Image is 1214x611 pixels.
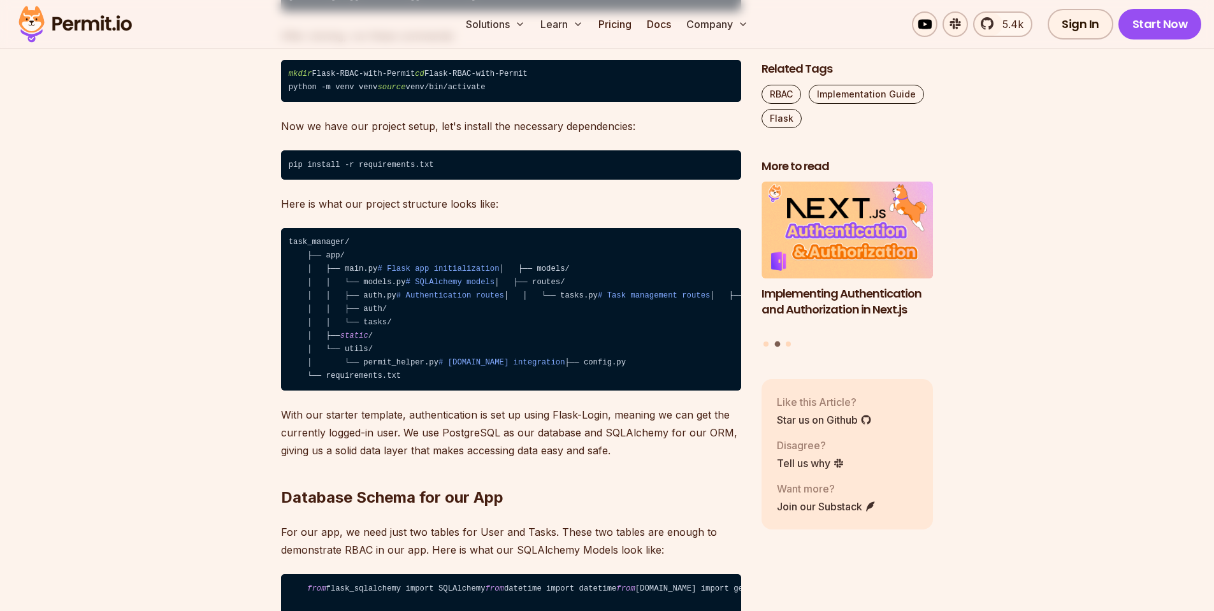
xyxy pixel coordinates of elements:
a: RBAC [762,85,801,104]
h2: Related Tags [762,61,934,77]
span: # Flask app initialization [377,264,499,273]
span: from [486,584,504,593]
a: Flask [762,109,802,128]
a: Sign In [1048,9,1113,40]
a: Docs [642,11,676,37]
p: Disagree? [777,438,844,453]
a: Start Now [1118,9,1202,40]
span: # [DOMAIN_NAME] integration [438,358,565,367]
div: Posts [762,182,934,349]
span: 5.4k [995,17,1023,32]
a: Implementing Authentication and Authorization in Next.jsImplementing Authentication and Authoriza... [762,182,934,334]
img: Implementing Authentication and Authorization in Next.js [762,182,934,279]
a: Join our Substack [777,499,876,514]
span: source [377,83,405,92]
button: Company [681,11,753,37]
button: Go to slide 1 [763,341,769,347]
a: 5.4k [973,11,1032,37]
h2: Database Schema for our App [281,436,741,508]
img: Permit logo [13,3,138,46]
code: pip install -r requirements.txt [281,150,741,180]
span: from [307,584,326,593]
span: from [616,584,635,593]
p: Like this Article? [777,394,872,410]
span: # SQLAlchemy models [406,278,495,287]
a: Tell us why [777,456,844,471]
a: Pricing [593,11,637,37]
h3: Implementing Authentication and Authorization in Next.js [762,286,934,318]
li: 2 of 3 [762,182,934,334]
a: Implementation Guide [809,85,924,104]
span: mkdir [289,69,312,78]
span: # Authentication routes [396,291,504,300]
span: cd [415,69,424,78]
p: Want more? [777,481,876,496]
button: Solutions [461,11,530,37]
p: Now we have our project setup, let's install the necessary dependencies: [281,117,741,135]
button: Go to slide 3 [786,341,791,347]
button: Go to slide 2 [774,341,780,347]
h2: More to read [762,159,934,175]
code: task_manager/ ├── app/ │ ├── main.py │ ├── models/ │ │ └── models.py │ ├── routes/ │ │ ├── auth.p... [281,228,741,391]
a: Star us on Github [777,412,872,428]
span: static [340,331,368,340]
p: Here is what our project structure looks like: [281,195,741,213]
p: For our app, we need just two tables for User and Tasks. These two tables are enough to demonstra... [281,523,741,559]
span: # Task management routes [598,291,710,300]
button: Learn [535,11,588,37]
p: With our starter template, authentication is set up using Flask-Login, meaning we can get the cur... [281,406,741,459]
code: Flask-RBAC-with-Permit Flask-RBAC-with-Permit python -m venv venv venv/bin/activate [281,60,741,103]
